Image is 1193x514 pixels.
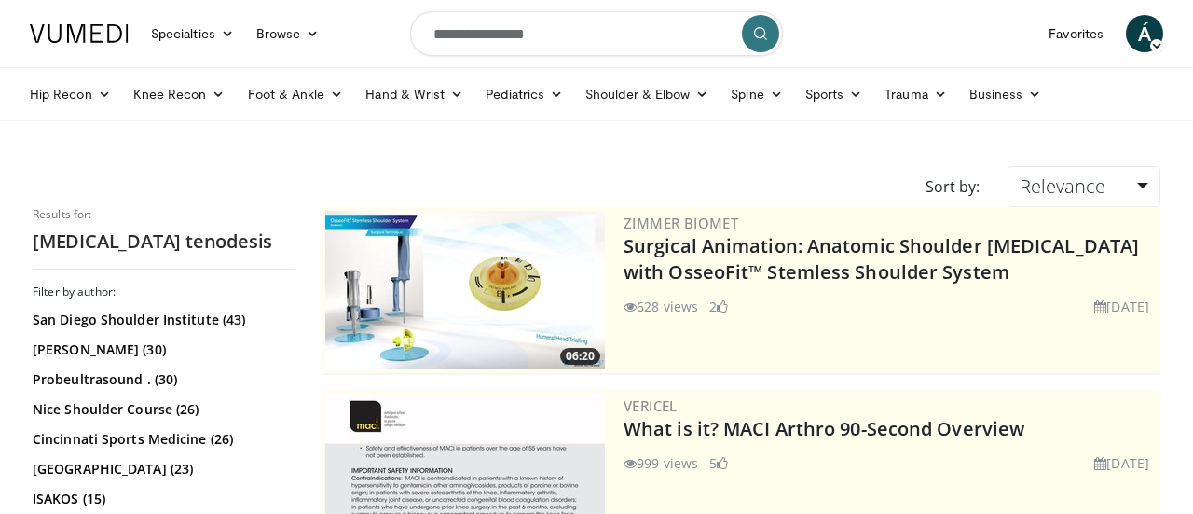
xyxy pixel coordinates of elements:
[624,297,698,316] li: 628 views
[1094,297,1149,316] li: [DATE]
[237,76,355,113] a: Foot & Ankle
[354,76,474,113] a: Hand & Wrist
[33,430,289,449] a: Cincinnati Sports Medicine (26)
[709,453,728,473] li: 5
[33,460,289,479] a: [GEOGRAPHIC_DATA] (23)
[1020,174,1105,199] span: Relevance
[33,370,289,389] a: Probeultrasound . (30)
[33,207,294,222] p: Results for:
[873,76,958,113] a: Trauma
[958,76,1053,113] a: Business
[1094,453,1149,473] li: [DATE]
[474,76,574,113] a: Pediatrics
[720,76,793,113] a: Spine
[574,76,720,113] a: Shoulder & Elbow
[325,211,605,369] img: 84e7f812-2061-4fff-86f6-cdff29f66ef4.300x170_q85_crop-smart_upscale.jpg
[560,348,600,365] span: 06:20
[325,211,605,369] a: 06:20
[410,11,783,56] input: Search topics, interventions
[624,453,698,473] li: 999 views
[624,396,678,415] a: Vericel
[33,311,289,329] a: San Diego Shoulder Institute (43)
[33,229,294,254] h2: [MEDICAL_DATA] tenodesis
[30,24,129,43] img: VuMedi Logo
[709,297,728,316] li: 2
[1126,15,1163,52] a: Á
[624,233,1139,285] a: Surgical Animation: Anatomic Shoulder [MEDICAL_DATA] with OsseoFit™ Stemless Shoulder System
[245,15,331,52] a: Browse
[624,416,1024,441] a: What is it? MACI Arthro 90-Second Overview
[33,340,289,359] a: [PERSON_NAME] (30)
[33,400,289,419] a: Nice Shoulder Course (26)
[33,490,289,508] a: ISAKOS (15)
[1037,15,1115,52] a: Favorites
[122,76,237,113] a: Knee Recon
[1008,166,1160,207] a: Relevance
[794,76,874,113] a: Sports
[912,166,994,207] div: Sort by:
[624,214,738,232] a: Zimmer Biomet
[140,15,245,52] a: Specialties
[33,285,294,299] h3: Filter by author:
[19,76,122,113] a: Hip Recon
